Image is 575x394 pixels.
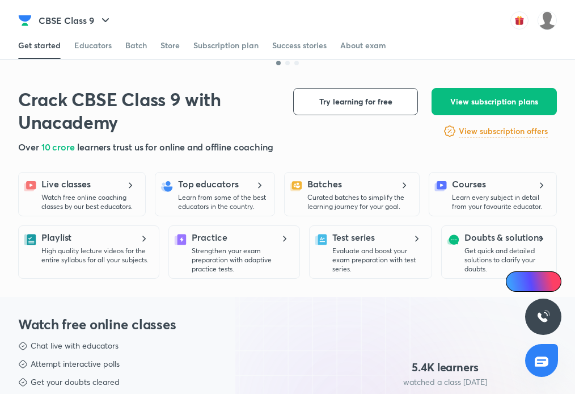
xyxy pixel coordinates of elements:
[31,358,120,370] p: Attempt interactive polls
[452,177,485,191] h5: Courses
[18,315,557,333] h3: Watch free online classes
[506,271,561,292] a: Ai Doubts
[192,230,227,244] h5: Practice
[41,193,138,211] p: Watch free online coaching classes by our best educators.
[160,32,180,59] a: Store
[464,230,543,244] h5: Doubts & solutions
[340,40,386,51] div: About exam
[510,11,529,30] img: avatar
[18,14,32,27] img: Company Logo
[450,96,538,107] span: View subscription plans
[193,40,259,51] div: Subscription plan
[18,141,41,153] span: Over
[18,88,250,133] h1: Crack CBSE Class 9 with Unacademy
[293,88,418,115] button: Try learning for free
[74,32,112,59] a: Educators
[31,340,119,351] p: Chat live with educators
[459,125,548,137] h6: View subscription offers
[412,360,479,375] h4: 5.4 K learners
[307,193,412,211] p: Curated batches to simplify the learning journey for your goal.
[18,40,61,51] div: Get started
[32,9,119,32] button: CBSE Class 9
[340,32,386,59] a: About exam
[193,32,259,59] a: Subscription plan
[432,88,557,115] button: View subscription plans
[178,177,239,191] h5: Top educators
[41,246,152,265] p: High quality lecture videos for the entire syllabus for all your subjects.
[332,230,375,244] h5: Test series
[307,177,341,191] h5: Batches
[125,32,147,59] a: Batch
[319,96,392,107] span: Try learning for free
[178,193,268,211] p: Learn from some of the best educators in the country.
[41,177,91,191] h5: Live classes
[41,141,77,153] span: 10 crore
[272,32,327,59] a: Success stories
[160,40,180,51] div: Store
[513,277,522,286] img: Icon
[192,246,292,274] p: Strengthen your exam preparation with adaptive practice tests.
[41,230,71,244] h5: Playlist
[272,40,327,51] div: Success stories
[464,246,549,274] p: Get quick and detailed solutions to clarify your doubts.
[459,124,548,138] a: View subscription offers
[31,376,120,388] p: Get your doubts cleared
[332,246,425,274] p: Evaluate and boost your exam preparation with test series.
[538,11,557,30] img: Aarushi
[18,32,61,59] a: Get started
[525,277,555,286] span: Ai Doubts
[536,310,550,324] img: ttu
[77,141,273,153] span: learners trust us for online and offline coaching
[452,193,549,211] p: Learn every subject in detail from your favourite educator.
[74,40,112,51] div: Educators
[125,40,147,51] div: Batch
[403,376,487,388] p: watched a class [DATE]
